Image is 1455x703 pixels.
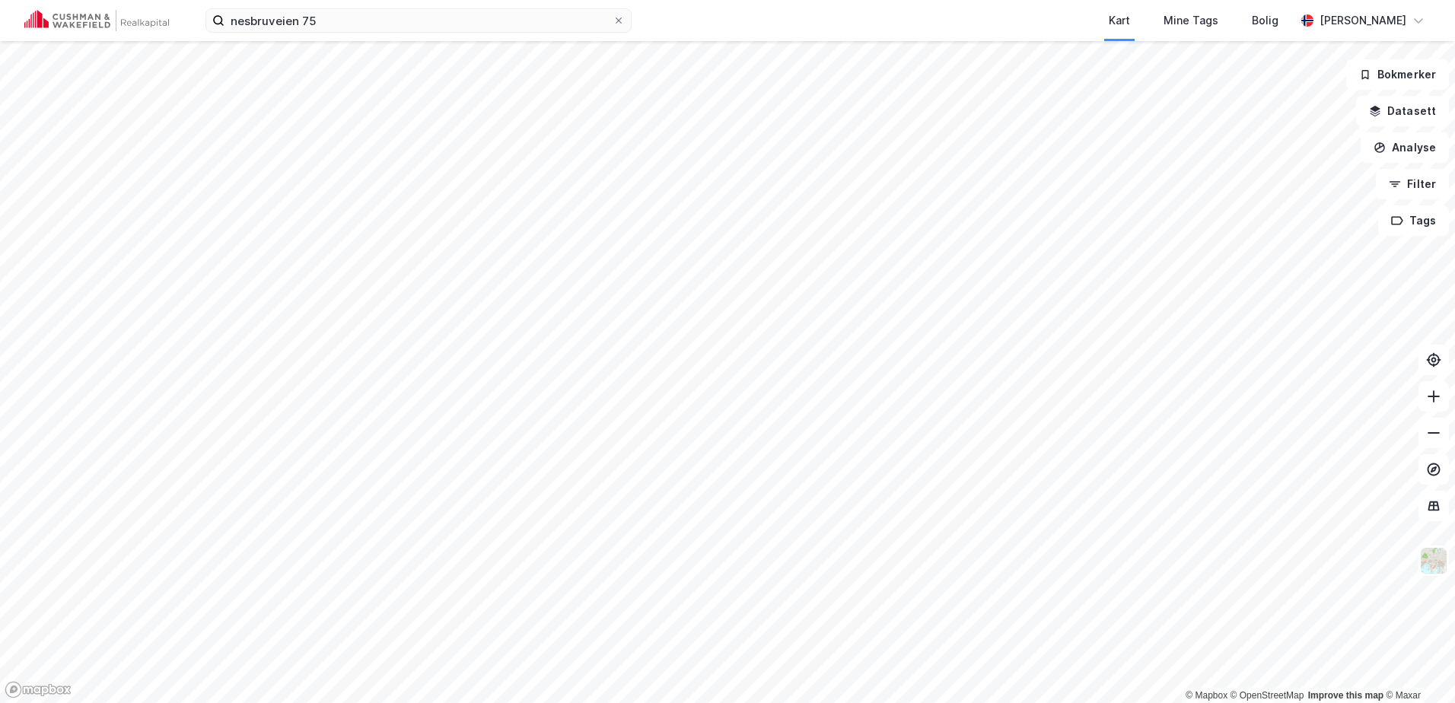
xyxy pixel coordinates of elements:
img: cushman-wakefield-realkapital-logo.202ea83816669bd177139c58696a8fa1.svg [24,10,169,31]
button: Tags [1378,205,1449,236]
a: Mapbox [1186,690,1227,701]
div: Mine Tags [1164,11,1218,30]
img: Z [1419,546,1448,575]
div: Kontrollprogram for chat [1379,630,1455,703]
a: OpenStreetMap [1231,690,1304,701]
button: Datasett [1356,96,1449,126]
div: [PERSON_NAME] [1320,11,1406,30]
button: Bokmerker [1346,59,1449,90]
a: Mapbox homepage [5,681,72,698]
button: Filter [1376,169,1449,199]
input: Søk på adresse, matrikkel, gårdeiere, leietakere eller personer [224,9,613,32]
div: Kart [1109,11,1130,30]
div: Bolig [1252,11,1278,30]
button: Analyse [1361,132,1449,163]
a: Improve this map [1308,690,1383,701]
iframe: Chat Widget [1379,630,1455,703]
